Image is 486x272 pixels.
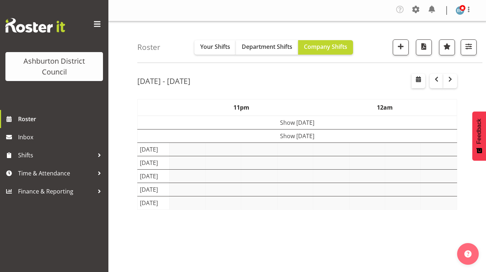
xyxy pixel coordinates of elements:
[18,132,105,143] span: Inbox
[18,186,94,197] span: Finance & Reporting
[393,39,409,55] button: Add a new shift
[138,143,169,156] td: [DATE]
[18,114,105,124] span: Roster
[169,99,313,116] th: 11pm
[236,40,298,55] button: Department Shifts
[137,76,190,86] h2: [DATE] - [DATE]
[194,40,236,55] button: Your Shifts
[313,99,457,116] th: 12am
[242,43,292,51] span: Department Shifts
[416,39,432,55] button: Download a PDF of the roster according to the set date range.
[456,6,464,15] img: ellen-nicol5656.jpg
[138,129,457,143] td: Show [DATE]
[439,39,455,55] button: Highlight an important date within the roster.
[18,168,94,179] span: Time & Attendance
[138,170,169,183] td: [DATE]
[298,40,353,55] button: Company Shifts
[304,43,347,51] span: Company Shifts
[138,116,457,129] td: Show [DATE]
[476,119,482,144] span: Feedback
[18,150,94,161] span: Shifts
[472,111,486,161] button: Feedback - Show survey
[464,250,472,258] img: help-xxl-2.png
[13,56,96,77] div: Ashburton District Council
[412,74,425,88] button: Select a specific date within the roster.
[138,196,169,210] td: [DATE]
[138,183,169,196] td: [DATE]
[137,43,160,51] h4: Roster
[200,43,230,51] span: Your Shifts
[5,18,65,33] img: Rosterit website logo
[138,156,169,170] td: [DATE]
[461,39,477,55] button: Filter Shifts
